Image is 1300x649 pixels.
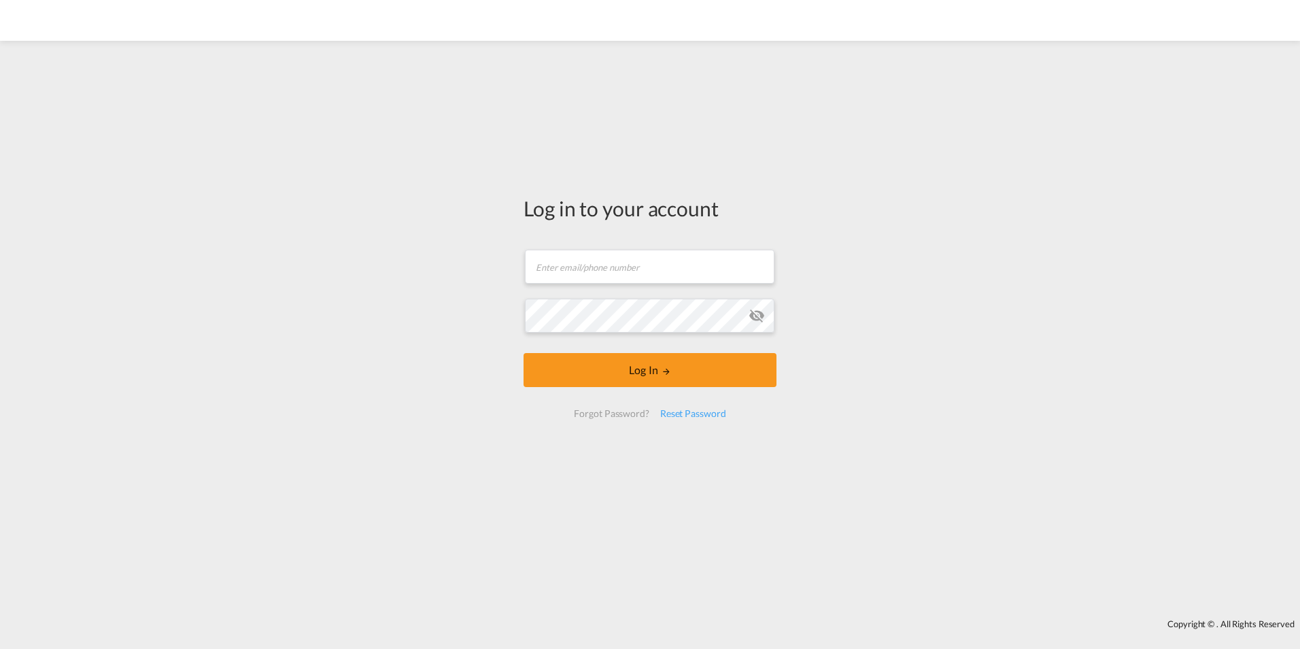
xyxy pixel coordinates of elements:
md-icon: icon-eye-off [749,307,765,324]
button: LOGIN [524,353,776,387]
div: Log in to your account [524,194,776,222]
input: Enter email/phone number [525,250,774,284]
div: Reset Password [655,401,732,426]
div: Forgot Password? [568,401,654,426]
